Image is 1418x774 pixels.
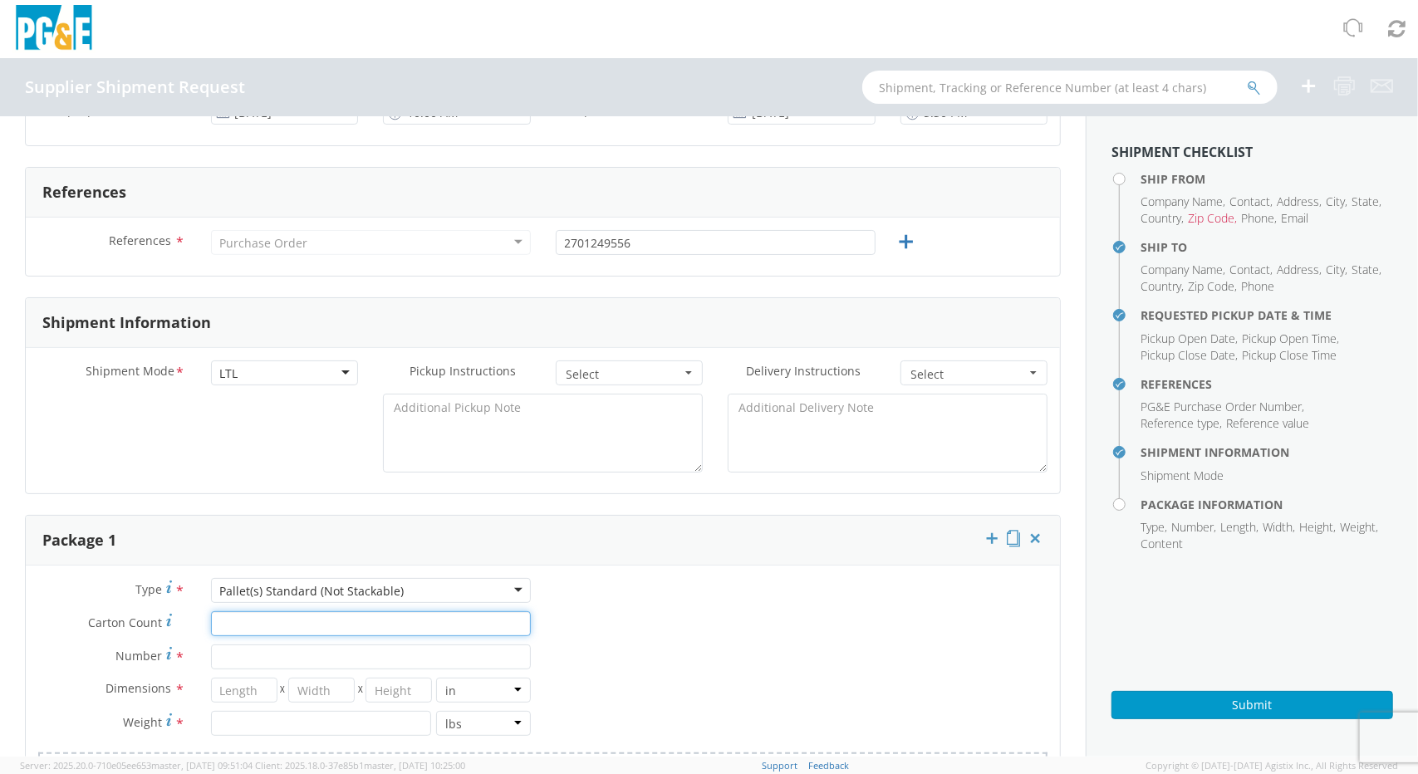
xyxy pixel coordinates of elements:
[364,759,465,772] span: master, [DATE] 10:25:00
[151,759,253,772] span: master, [DATE] 09:51:04
[1141,278,1184,295] li: ,
[1281,210,1308,226] span: Email
[1141,278,1181,294] span: Country
[1241,210,1277,227] li: ,
[1277,193,1322,210] li: ,
[1277,262,1322,278] li: ,
[1299,519,1333,535] span: Height
[1326,193,1347,210] li: ,
[1326,193,1345,209] span: City
[277,678,288,703] span: X
[1352,193,1379,209] span: State
[1171,519,1214,535] span: Number
[1188,278,1234,294] span: Zip Code
[1141,536,1183,551] span: Content
[1340,519,1378,536] li: ,
[1326,262,1347,278] li: ,
[1141,468,1224,483] span: Shipment Mode
[1141,399,1304,415] li: ,
[1277,262,1319,277] span: Address
[1263,519,1293,535] span: Width
[1220,519,1256,535] span: Length
[1241,278,1274,294] span: Phone
[1188,278,1237,295] li: ,
[1141,415,1222,432] li: ,
[1242,331,1337,346] span: Pickup Open Time
[211,678,277,703] input: Length
[1141,241,1393,253] h4: Ship To
[1141,210,1181,226] span: Country
[12,5,96,54] img: pge-logo-06675f144f4cfa6a6814.png
[1188,210,1237,227] li: ,
[1277,193,1319,209] span: Address
[410,363,517,379] span: Pickup Instructions
[1141,519,1165,535] span: Type
[1229,262,1273,278] li: ,
[556,230,876,255] input: 10 Digit PG&E PO Number
[25,78,245,96] h4: Supplier Shipment Request
[1141,173,1393,185] h4: Ship From
[1220,519,1259,536] li: ,
[1141,331,1238,347] li: ,
[1141,210,1184,227] li: ,
[20,759,253,772] span: Server: 2025.20.0-710e05ee653
[288,678,355,703] input: Width
[42,184,126,201] h3: References
[900,360,1048,385] button: Select
[556,360,704,385] button: Select
[1141,262,1225,278] li: ,
[1171,519,1216,536] li: ,
[862,71,1278,104] input: Shipment, Tracking or Reference Number (at least 4 chars)
[1146,759,1398,772] span: Copyright © [DATE]-[DATE] Agistix Inc., All Rights Reserved
[1141,498,1393,511] h4: Package Information
[220,583,405,600] div: Pallet(s) Standard (Not Stackable)
[567,366,682,383] span: Select
[1263,519,1295,536] li: ,
[106,680,172,696] span: Dimensions
[1340,519,1376,535] span: Weight
[1141,347,1235,363] span: Pickup Close Date
[86,363,175,382] span: Shipment Mode
[366,678,432,703] input: Height
[1299,519,1336,536] li: ,
[220,365,238,382] div: LTL
[1141,399,1302,414] span: PG&E Purchase Order Number
[911,366,1027,383] span: Select
[1141,331,1235,346] span: Pickup Open Date
[1241,210,1274,226] span: Phone
[110,233,172,248] span: References
[1141,309,1393,321] h4: Requested Pickup Date & Time
[1141,415,1219,431] span: Reference type
[1229,193,1273,210] li: ,
[220,235,308,252] div: Purchase Order
[1188,210,1234,226] span: Zip Code
[808,759,849,772] a: Feedback
[355,678,366,703] span: X
[1141,519,1167,536] li: ,
[1141,446,1393,458] h4: Shipment Information
[1352,262,1381,278] li: ,
[1326,262,1345,277] span: City
[1242,331,1339,347] li: ,
[1141,347,1238,364] li: ,
[1141,193,1225,210] li: ,
[42,315,211,331] h3: Shipment Information
[89,615,163,630] span: Carton Count
[116,648,163,664] span: Number
[1352,193,1381,210] li: ,
[1111,143,1253,161] strong: Shipment Checklist
[136,581,163,597] span: Type
[124,714,163,730] span: Weight
[1226,415,1309,431] span: Reference value
[1229,193,1270,209] span: Contact
[1229,262,1270,277] span: Contact
[1242,347,1337,363] span: Pickup Close Time
[762,759,797,772] a: Support
[1141,262,1223,277] span: Company Name
[1141,193,1223,209] span: Company Name
[1111,691,1393,719] button: Submit
[255,759,465,772] span: Client: 2025.18.0-37e85b1
[747,363,861,379] span: Delivery Instructions
[1352,262,1379,277] span: State
[1141,378,1393,390] h4: References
